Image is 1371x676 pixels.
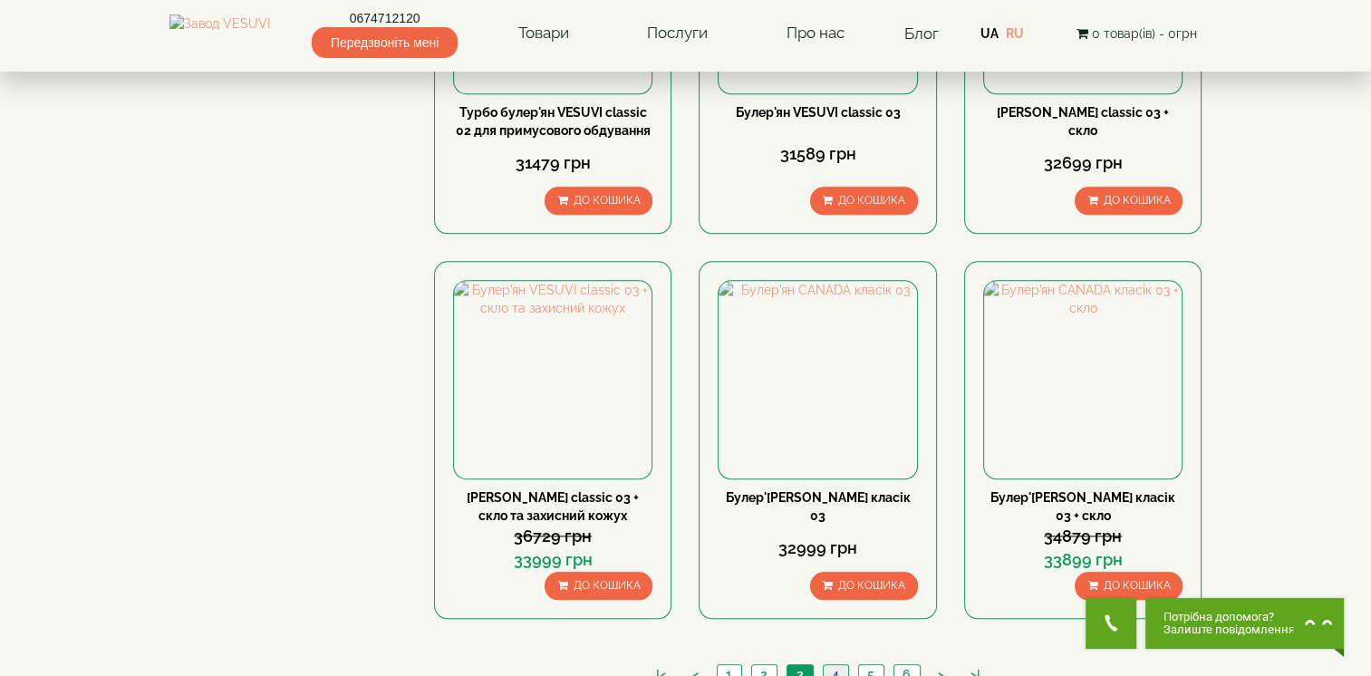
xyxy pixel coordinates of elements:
[997,105,1169,138] a: [PERSON_NAME] classic 03 + скло
[1163,623,1295,636] span: Залиште повідомлення
[545,187,652,215] button: До кошика
[980,26,999,41] a: UA
[467,490,639,523] a: [PERSON_NAME] classic 03 + скло та захисний кожух
[838,579,905,592] span: До кошика
[573,194,640,207] span: До кошика
[500,13,587,54] a: Товари
[1006,26,1024,41] a: RU
[1145,598,1344,649] button: Chat button
[718,142,917,166] div: 31589 грн
[810,187,918,215] button: До кошика
[810,572,918,600] button: До кошика
[1086,598,1136,649] button: Get Call button
[1091,26,1196,41] span: 0 товар(ів) - 0грн
[629,13,726,54] a: Послуги
[169,14,270,53] img: Завод VESUVI
[983,548,1183,572] div: 33899 грн
[453,548,652,572] div: 33999 грн
[1075,187,1183,215] button: До кошика
[736,105,901,120] a: Булер'ян VESUVI classic 03
[990,490,1175,523] a: Булер'[PERSON_NAME] класік 03 + скло
[453,151,652,175] div: 31479 грн
[983,151,1183,175] div: 32699 грн
[545,572,652,600] button: До кошика
[456,105,651,138] a: Турбо булер'ян VESUVI classic 02 для примусового обдування
[312,27,458,58] span: Передзвоніть мені
[1070,24,1202,43] button: 0 товар(ів) - 0грн
[768,13,862,54] a: Про нас
[312,9,458,27] a: 0674712120
[454,281,652,478] img: Булер'ян VESUVI classic 03 + скло та захисний кожух
[1103,194,1170,207] span: До кошика
[984,281,1182,478] img: Булер'ян CANADA класік 03 + скло
[726,490,911,523] a: Булер'[PERSON_NAME] класік 03
[838,194,905,207] span: До кошика
[1163,611,1295,623] span: Потрібна допомога?
[983,525,1183,548] div: 34879 грн
[453,525,652,548] div: 36729 грн
[718,536,917,560] div: 32999 грн
[1075,572,1183,600] button: До кошика
[573,579,640,592] span: До кошика
[719,281,916,478] img: Булер'ян CANADA класік 03
[1103,579,1170,592] span: До кошика
[904,24,939,43] a: Блог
